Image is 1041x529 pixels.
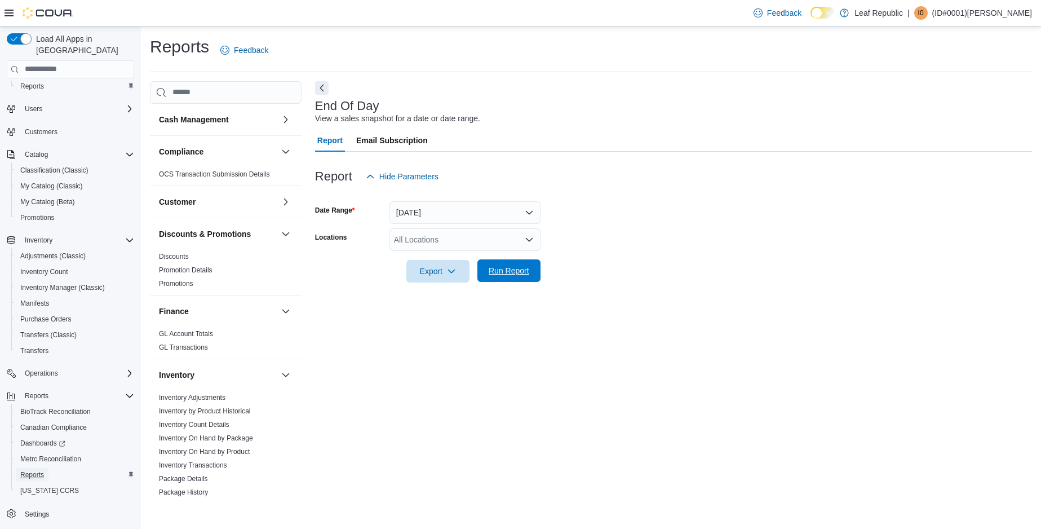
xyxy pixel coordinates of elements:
button: Settings [2,505,139,522]
span: Catalog [25,150,48,159]
button: Adjustments (Classic) [11,248,139,264]
span: Reports [16,80,134,93]
button: Next [315,81,329,95]
a: OCS Transaction Submission Details [159,170,270,178]
img: Cova [23,7,73,19]
button: Inventory [2,232,139,248]
button: Hide Parameters [361,165,443,188]
a: Reports [16,80,48,93]
button: Manifests [11,296,139,311]
div: View a sales snapshot for a date or date range. [315,113,480,125]
button: Classification (Classic) [11,162,139,178]
a: Adjustments (Classic) [16,249,90,263]
span: Discounts [159,252,189,261]
button: Reports [11,78,139,94]
span: GL Transactions [159,343,208,352]
button: Inventory [20,233,57,247]
span: Run Report [489,265,529,276]
a: [US_STATE] CCRS [16,484,83,497]
button: Transfers (Classic) [11,327,139,343]
button: Operations [2,365,139,381]
button: Purchase Orders [11,311,139,327]
span: Promotion Details [159,266,212,275]
span: Canadian Compliance [16,421,134,434]
span: Promotions [20,213,55,222]
a: Purchase Orders [16,312,76,326]
span: Manifests [16,297,134,310]
button: Promotions [11,210,139,226]
a: Inventory Count Details [159,421,229,429]
span: Inventory Count [16,265,134,279]
a: GL Transactions [159,343,208,351]
span: [US_STATE] CCRS [20,486,79,495]
p: (ID#0001)[PERSON_NAME] [932,6,1032,20]
h1: Reports [150,36,209,58]
button: Inventory Count [11,264,139,280]
a: Promotions [159,280,193,288]
label: Date Range [315,206,355,215]
h3: Report [315,170,352,183]
button: Users [2,101,139,117]
button: Discounts & Promotions [279,227,293,241]
span: OCS Transaction Submission Details [159,170,270,179]
span: Inventory On Hand by Product [159,447,250,456]
span: Reports [20,389,134,403]
p: Leaf Republic [854,6,903,20]
span: I0 [918,6,924,20]
h3: End Of Day [315,99,379,113]
a: Dashboards [16,437,70,450]
span: Reports [20,82,44,91]
button: Users [20,102,47,116]
a: Canadian Compliance [16,421,91,434]
button: Customer [279,195,293,209]
span: Hide Parameters [379,171,438,182]
button: Catalog [20,148,52,161]
span: Classification (Classic) [16,164,134,177]
button: My Catalog (Classic) [11,178,139,194]
a: Inventory Adjustments [159,394,225,402]
button: Run Report [477,259,541,282]
a: Inventory Transactions [159,461,227,469]
span: Promotions [159,279,193,288]
span: Adjustments (Classic) [20,252,86,261]
a: GL Account Totals [159,330,213,338]
a: Settings [20,508,54,521]
a: Metrc Reconciliation [16,452,86,466]
button: Compliance [279,145,293,158]
span: My Catalog (Beta) [16,195,134,209]
span: Inventory Adjustments [159,393,225,402]
button: Reports [2,388,139,404]
span: Purchase Orders [16,312,134,326]
button: My Catalog (Beta) [11,194,139,210]
button: Reports [11,467,139,483]
span: Adjustments (Classic) [16,249,134,263]
a: Manifests [16,297,54,310]
a: Promotions [16,211,59,224]
button: Open list of options [525,235,534,244]
span: Dashboards [16,437,134,450]
span: BioTrack Reconciliation [16,405,134,418]
span: Users [20,102,134,116]
h3: Compliance [159,146,203,157]
span: Inventory by Product Historical [159,407,251,416]
button: Compliance [159,146,277,157]
span: Metrc Reconciliation [16,452,134,466]
span: Reports [16,468,134,482]
button: Cash Management [159,114,277,125]
span: Transfers [20,346,48,355]
button: [US_STATE] CCRS [11,483,139,499]
div: Compliance [150,167,302,186]
a: Promotion Details [159,266,212,274]
a: Feedback [216,39,273,61]
button: Finance [159,306,277,317]
span: Settings [25,510,49,519]
span: Inventory Transactions [159,461,227,470]
span: Feedback [234,45,268,56]
span: Feedback [767,7,801,19]
a: Reports [16,468,48,482]
input: Dark Mode [810,7,834,19]
button: Operations [20,367,63,380]
span: BioTrack Reconciliation [20,407,91,416]
div: Discounts & Promotions [150,250,302,295]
